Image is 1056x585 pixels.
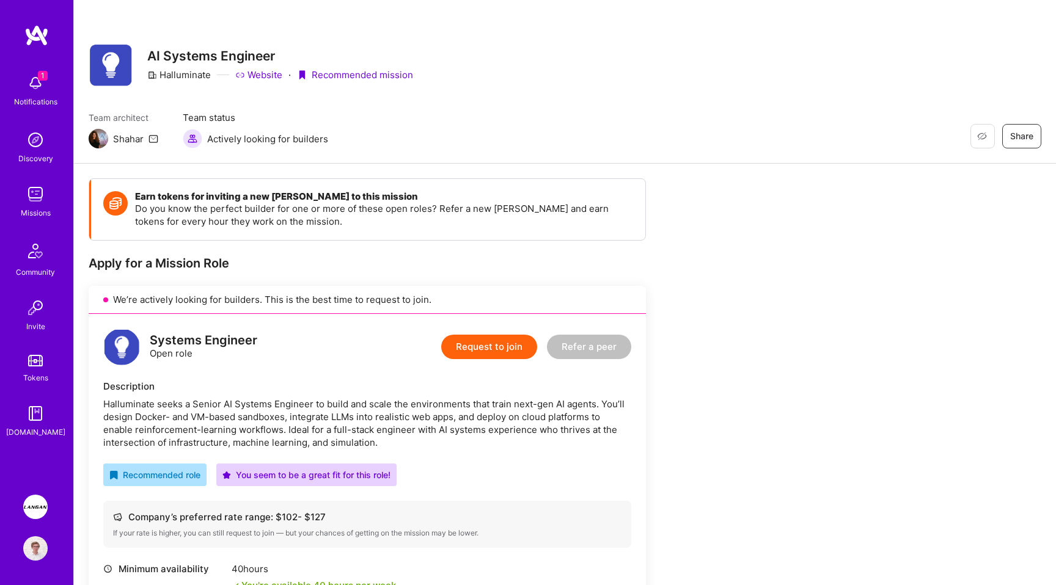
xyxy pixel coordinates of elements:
div: [DOMAIN_NAME] [6,426,65,438]
i: icon CompanyGray [147,70,157,80]
div: Missions [21,206,51,219]
img: Actively looking for builders [183,129,202,148]
div: Recommended role [109,468,200,481]
div: Systems Engineer [150,334,257,347]
img: Token icon [103,191,128,216]
div: Apply for a Mission Role [89,255,646,271]
img: teamwork [23,182,48,206]
button: Share [1002,124,1041,148]
h3: AI Systems Engineer [147,48,413,64]
i: icon PurpleRibbon [297,70,307,80]
img: logo [24,24,49,46]
img: logo [103,329,140,365]
div: Shahar [113,133,144,145]
div: Community [16,266,55,278]
a: User Avatar [20,536,51,561]
button: Refer a peer [547,335,631,359]
i: icon Mail [148,134,158,144]
div: We’re actively looking for builders. This is the best time to request to join. [89,286,646,314]
img: Langan: AI-Copilot for Environmental Site Assessment [23,495,48,519]
div: 40 hours [232,562,396,575]
h4: Earn tokens for inviting a new [PERSON_NAME] to this mission [135,191,633,202]
i: icon RecommendedBadge [109,471,118,479]
span: Team architect [89,111,158,124]
p: Do you know the perfect builder for one or more of these open roles? Refer a new [PERSON_NAME] an... [135,202,633,228]
div: · [288,68,291,81]
div: Description [103,380,631,393]
a: Website [235,68,282,81]
div: Company’s preferred rate range: $ 102 - $ 127 [113,511,621,523]
img: Team Architect [89,129,108,148]
div: Minimum availability [103,562,226,575]
div: You seem to be a great fit for this role! [222,468,391,481]
span: Share [1010,130,1033,142]
div: Invite [26,320,45,333]
div: Halluminate [147,68,211,81]
i: icon Cash [113,512,122,521]
img: Company Logo [89,43,133,87]
img: Invite [23,296,48,320]
div: Halluminate seeks a Senior AI Systems Engineer to build and scale the environments that train nex... [103,398,631,449]
img: discovery [23,128,48,152]
div: Open role [150,334,257,360]
img: Community [21,236,50,266]
i: icon Clock [103,564,112,573]
span: Team status [183,111,328,124]
i: icon EyeClosed [977,131,987,141]
div: If your rate is higher, you can still request to join — but your chances of getting on the missio... [113,528,621,538]
span: 1 [38,71,48,81]
span: Actively looking for builders [207,133,328,145]
img: tokens [28,355,43,366]
div: Notifications [14,95,57,108]
img: User Avatar [23,536,48,561]
a: Langan: AI-Copilot for Environmental Site Assessment [20,495,51,519]
i: icon PurpleStar [222,471,231,479]
div: Recommended mission [297,68,413,81]
div: Discovery [18,152,53,165]
div: Tokens [23,371,48,384]
img: bell [23,71,48,95]
img: guide book [23,401,48,426]
button: Request to join [441,335,537,359]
